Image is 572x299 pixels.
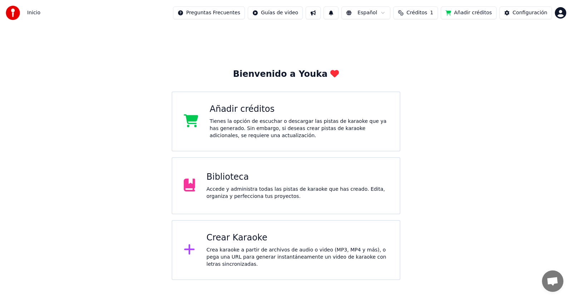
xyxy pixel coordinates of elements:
span: 1 [430,9,433,16]
img: youka [6,6,20,20]
div: Chat abierto [542,270,563,292]
button: Créditos1 [393,6,438,19]
button: Configuración [499,6,552,19]
div: Bienvenido a Youka [233,69,339,80]
div: Accede y administra todas las pistas de karaoke que has creado. Edita, organiza y perfecciona tus... [207,186,389,200]
span: Inicio [27,9,40,16]
div: Configuración [513,9,547,16]
span: Créditos [406,9,427,16]
button: Añadir créditos [441,6,497,19]
button: Preguntas Frecuentes [173,6,245,19]
div: Crea karaoke a partir de archivos de audio o video (MP3, MP4 y más), o pega una URL para generar ... [207,246,389,268]
div: Tienes la opción de escuchar o descargar las pistas de karaoke que ya has generado. Sin embargo, ... [210,118,389,139]
div: Añadir créditos [210,104,389,115]
button: Guías de video [248,6,303,19]
nav: breadcrumb [27,9,40,16]
div: Crear Karaoke [207,232,389,244]
div: Biblioteca [207,171,389,183]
